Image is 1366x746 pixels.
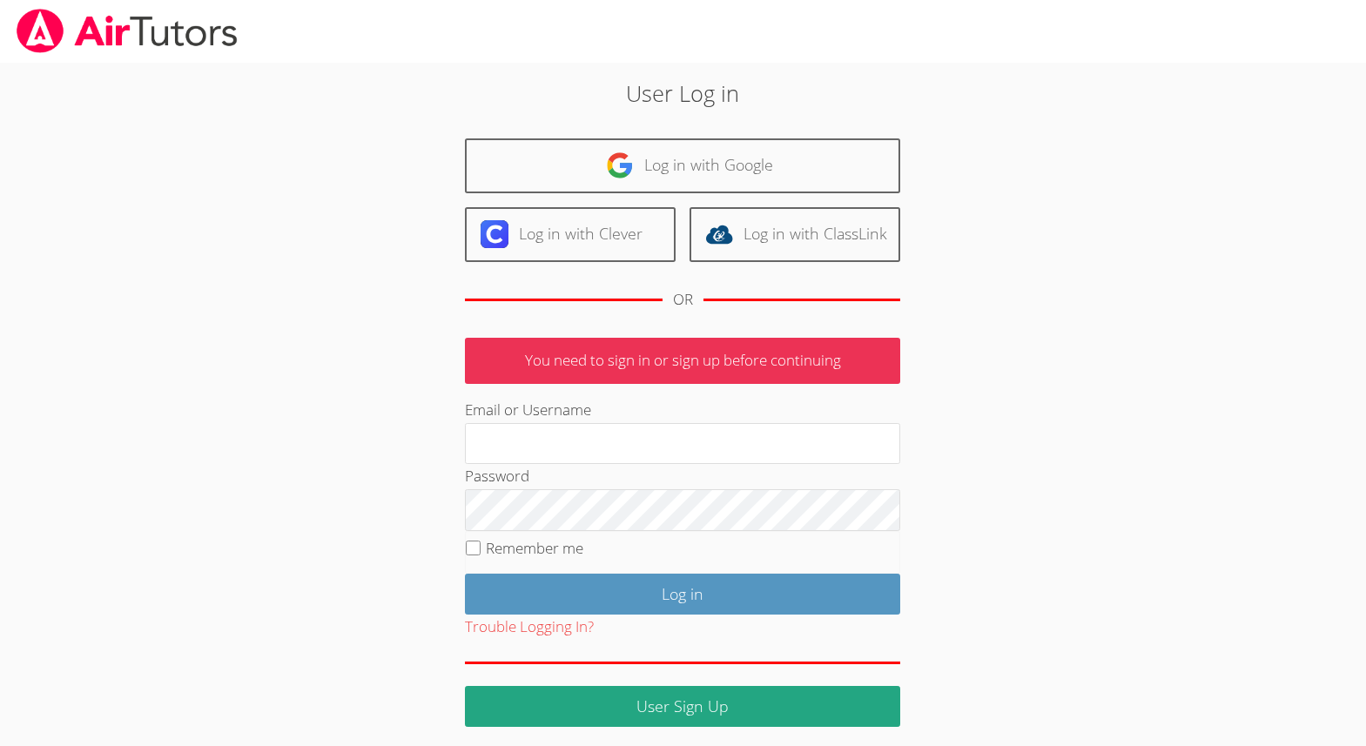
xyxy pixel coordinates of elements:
[465,400,591,420] label: Email or Username
[606,151,634,179] img: google-logo-50288ca7cdecda66e5e0955fdab243c47b7ad437acaf1139b6f446037453330a.svg
[486,538,583,558] label: Remember me
[465,207,676,262] a: Log in with Clever
[481,220,508,248] img: clever-logo-6eab21bc6e7a338710f1a6ff85c0baf02591cd810cc4098c63d3a4b26e2feb20.svg
[705,220,733,248] img: classlink-logo-d6bb404cc1216ec64c9a2012d9dc4662098be43eaf13dc465df04b49fa7ab582.svg
[15,9,239,53] img: airtutors_banner-c4298cdbf04f3fff15de1276eac7730deb9818008684d7c2e4769d2f7ddbe033.png
[314,77,1052,110] h2: User Log in
[465,686,900,727] a: User Sign Up
[465,574,900,615] input: Log in
[465,466,529,486] label: Password
[465,615,594,640] button: Trouble Logging In?
[690,207,900,262] a: Log in with ClassLink
[465,338,900,384] p: You need to sign in or sign up before continuing
[465,138,900,193] a: Log in with Google
[673,287,693,313] div: OR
